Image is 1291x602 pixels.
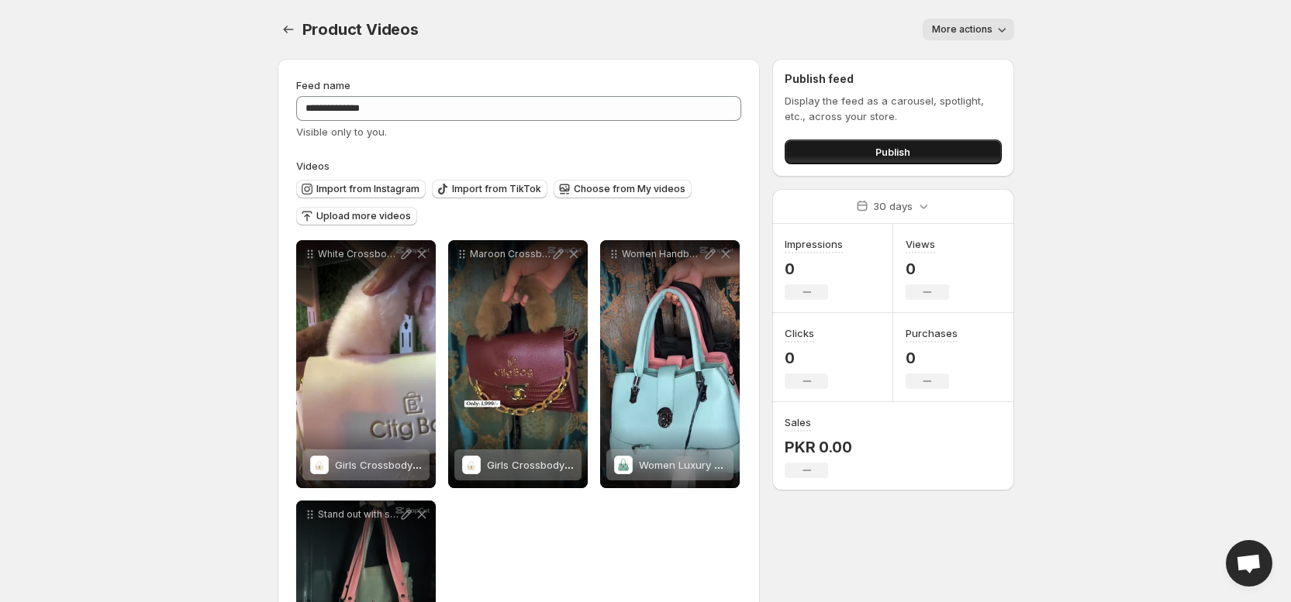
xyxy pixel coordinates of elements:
[296,240,436,488] div: White Crossbody with Fur Handle Shop Link in Bio CapCut bags foryou helloladies handbagGirls Cros...
[432,180,547,198] button: Import from TikTok
[574,183,685,195] span: Choose from My videos
[600,240,740,488] div: Women Handbag with Buckle Style Shop Link in Bio CapCut foryou bagslover handbag saleWomen Luxury...
[622,248,702,260] p: Women Handbag with Buckle Style Shop Link in Bio CapCut foryou bagslover handbag sale
[296,180,426,198] button: Import from Instagram
[785,93,1001,124] p: Display the feed as a carousel, spotlight, etc., across your store.
[487,459,667,471] span: Girls Crossbody Bag With Fur Handle
[316,183,419,195] span: Import from Instagram
[923,19,1014,40] button: More actions
[785,139,1001,164] button: Publish
[554,180,692,198] button: Choose from My videos
[906,236,935,252] h3: Views
[470,248,551,260] p: Maroon Crossbody Bag For Office Use Shop Link In Bio CapCut foryou bagslover helloladies crossbod...
[906,349,958,367] p: 0
[452,183,541,195] span: Import from TikTok
[614,456,633,474] img: Women Luxury Handbag With Buckle Style
[906,260,949,278] p: 0
[448,240,588,488] div: Maroon Crossbody Bag For Office Use Shop Link In Bio CapCut foryou bagslover helloladies crossbod...
[785,236,843,252] h3: Impressions
[310,456,329,474] img: Girls Crossbody Bag With Fur Handle
[302,20,419,39] span: Product Videos
[785,349,828,367] p: 0
[785,438,851,456] p: PKR 0.00
[1226,540,1272,587] a: Open chat
[296,160,330,172] span: Videos
[318,508,399,521] p: Stand out with style This pink handbag with an artistic twist is the perfect mix of fashion and c...
[875,144,910,160] span: Publish
[785,415,811,430] h3: Sales
[873,198,913,214] p: 30 days
[296,207,417,225] button: Upload more videos
[785,325,814,341] h3: Clicks
[318,248,399,260] p: White Crossbody with Fur Handle Shop Link in Bio CapCut bags foryou helloladies handbag
[278,19,299,40] button: Settings
[335,459,515,471] span: Girls Crossbody Bag With Fur Handle
[785,71,1001,87] h2: Publish feed
[296,79,350,91] span: Feed name
[316,210,411,222] span: Upload more videos
[462,456,481,474] img: Girls Crossbody Bag With Fur Handle
[639,459,845,471] span: Women Luxury Handbag With Buckle Style
[906,325,958,341] h3: Purchases
[932,23,992,36] span: More actions
[296,126,387,138] span: Visible only to you.
[785,260,843,278] p: 0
